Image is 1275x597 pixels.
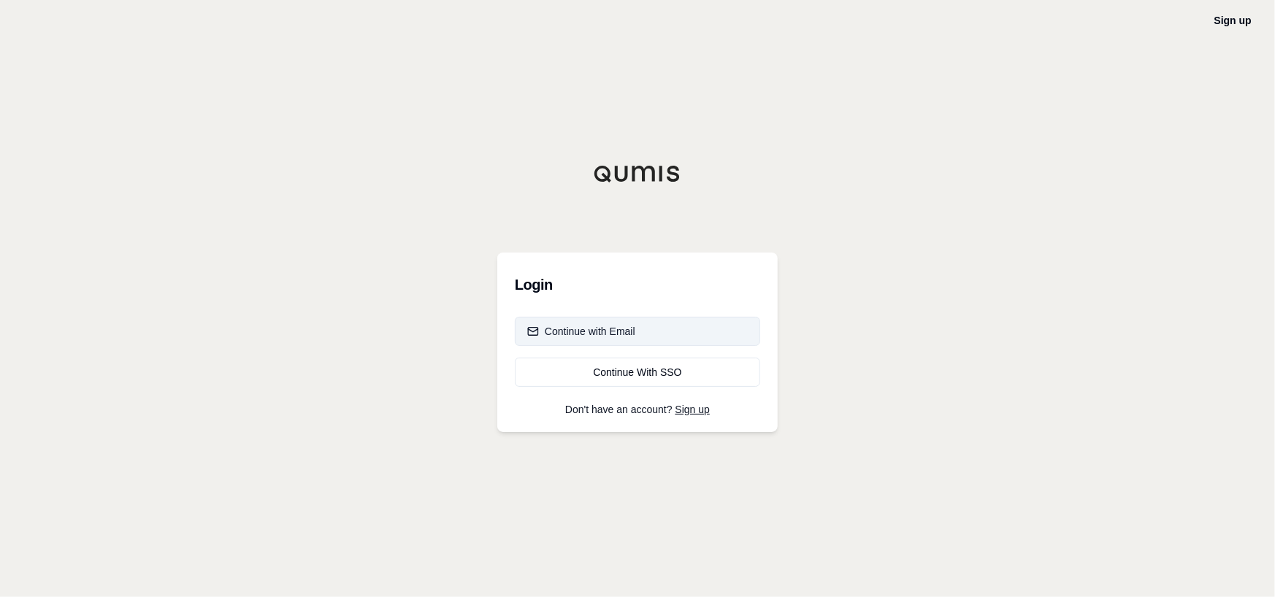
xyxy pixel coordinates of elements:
a: Continue With SSO [515,358,760,387]
a: Sign up [1214,15,1252,26]
p: Don't have an account? [515,404,760,415]
h3: Login [515,270,760,299]
div: Continue With SSO [527,365,748,380]
a: Sign up [675,404,710,415]
img: Qumis [594,165,681,182]
div: Continue with Email [527,324,635,339]
button: Continue with Email [515,317,760,346]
